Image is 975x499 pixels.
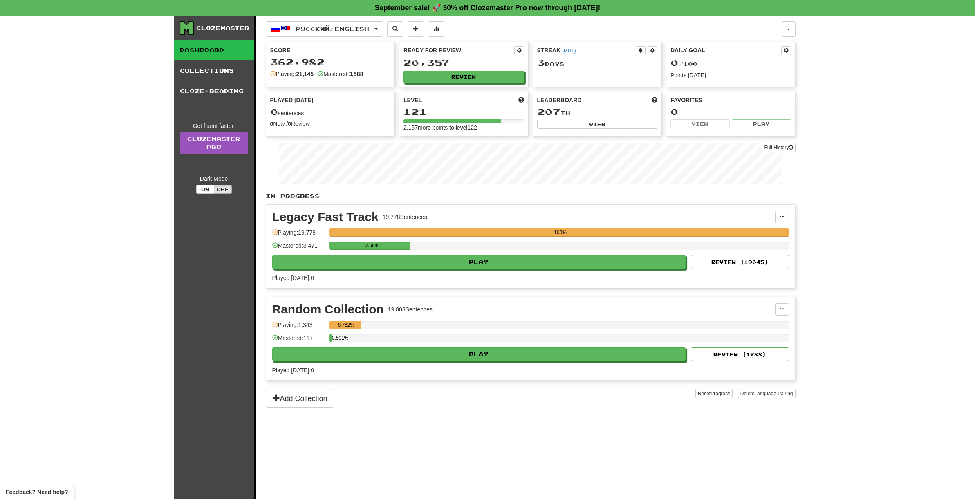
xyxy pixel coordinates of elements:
[6,488,68,496] span: Open feedback widget
[332,228,789,237] div: 100%
[403,123,524,132] div: 2,157 more points to level 122
[272,242,325,255] div: Mastered: 3,471
[272,228,325,242] div: Playing: 19,778
[196,185,214,194] button: On
[266,389,334,408] button: Add Collection
[272,255,686,269] button: Play
[537,120,658,129] button: View
[403,71,524,83] button: Review
[408,21,424,37] button: Add sentence to collection
[691,255,789,269] button: Review (19045)
[272,367,314,374] span: Played [DATE]: 0
[270,96,314,104] span: Played [DATE]
[388,305,433,313] div: 19,803 Sentences
[270,120,391,128] div: New / Review
[272,321,325,334] div: Playing: 1,343
[318,70,363,78] div: Mastered:
[403,46,514,54] div: Ready for Review
[174,81,254,101] a: Cloze-Reading
[670,46,781,55] div: Daily Goal
[214,185,232,194] button: Off
[272,334,325,347] div: Mastered: 117
[332,321,361,329] div: 6.782%
[562,48,576,54] a: (MDT)
[180,122,248,130] div: Get fluent faster.
[537,96,582,104] span: Leaderboard
[537,107,658,117] div: th
[670,57,678,68] span: 0
[695,389,733,398] button: ResetProgress
[272,275,314,281] span: Played [DATE]: 0
[403,107,524,117] div: 121
[270,121,273,127] strong: 0
[670,60,698,67] span: / 100
[652,96,657,104] span: This week in points, UTC
[754,391,793,396] span: Language Pairing
[270,70,314,78] div: Playing:
[196,24,249,32] div: Clozemaster
[375,4,601,12] strong: September sale! 🚀 30% off Clozemaster Pro now through [DATE]!
[670,107,791,117] div: 0
[732,119,791,128] button: Play
[332,242,410,250] div: 17.55%
[518,96,524,104] span: Score more points to level up
[711,391,730,396] span: Progress
[296,25,369,32] span: Русский / English
[387,21,403,37] button: Search sentences
[670,71,791,79] div: Points [DATE]
[272,211,379,223] div: Legacy Fast Track
[691,347,789,361] button: Review (1288)
[670,119,730,128] button: View
[266,21,383,37] button: Русский/English
[537,106,560,117] span: 207
[288,121,291,127] strong: 0
[537,57,545,68] span: 3
[174,40,254,60] a: Dashboard
[272,303,384,316] div: Random Collection
[272,347,686,361] button: Play
[180,132,248,154] a: ClozemasterPro
[537,46,636,54] div: Streak
[349,71,363,77] strong: 3,588
[266,192,796,200] p: In Progress
[270,107,391,117] div: sentences
[537,58,658,68] div: Day s
[174,60,254,81] a: Collections
[296,71,314,77] strong: 21,145
[428,21,444,37] button: More stats
[670,96,791,104] div: Favorites
[180,175,248,183] div: Dark Mode
[403,96,422,104] span: Level
[762,143,795,152] button: Full History
[270,46,391,54] div: Score
[383,213,427,221] div: 19,778 Sentences
[270,106,278,117] span: 0
[403,58,524,68] div: 20,357
[270,57,391,67] div: 362,982
[738,389,796,398] button: DeleteLanguage Pairing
